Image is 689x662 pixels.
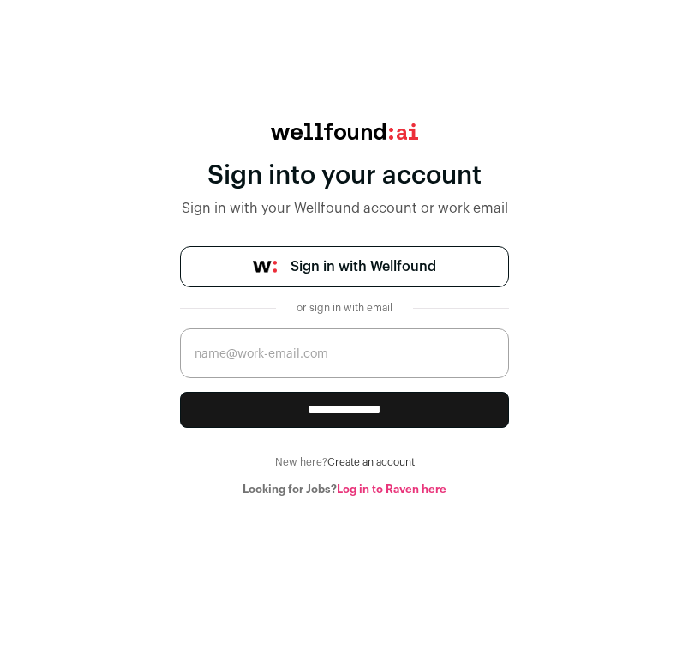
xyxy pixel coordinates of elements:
[180,246,509,287] a: Sign in with Wellfound
[180,160,509,191] div: Sign into your account
[291,256,436,277] span: Sign in with Wellfound
[180,455,509,469] div: New here?
[180,198,509,219] div: Sign in with your Wellfound account or work email
[271,123,418,140] img: wellfound:ai
[290,301,399,315] div: or sign in with email
[253,261,277,273] img: wellfound-symbol-flush-black-fb3c872781a75f747ccb3a119075da62bfe97bd399995f84a933054e44a575c4.png
[327,457,415,467] a: Create an account
[180,328,509,378] input: name@work-email.com
[337,484,446,495] a: Log in to Raven here
[180,483,509,496] div: Looking for Jobs?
